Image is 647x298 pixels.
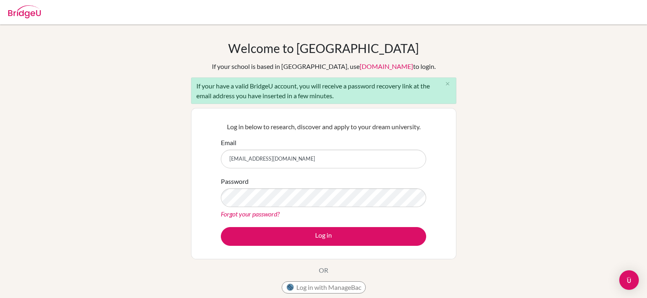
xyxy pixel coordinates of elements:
label: Password [221,177,249,186]
a: Forgot your password? [221,210,280,218]
div: If your school is based in [GEOGRAPHIC_DATA], use to login. [212,62,436,71]
div: If your have a valid BridgeU account, you will receive a password recovery link at the email addr... [191,77,456,104]
a: [DOMAIN_NAME] [360,62,413,70]
button: Log in [221,227,426,246]
p: Log in below to research, discover and apply to your dream university. [221,122,426,132]
label: Email [221,138,236,148]
div: Open Intercom Messenger [619,270,639,290]
h1: Welcome to [GEOGRAPHIC_DATA] [228,41,419,55]
img: Bridge-U [8,5,41,18]
button: Log in with ManageBac [282,281,366,294]
button: Close [440,78,456,90]
p: OR [319,265,328,275]
i: close [445,81,451,87]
